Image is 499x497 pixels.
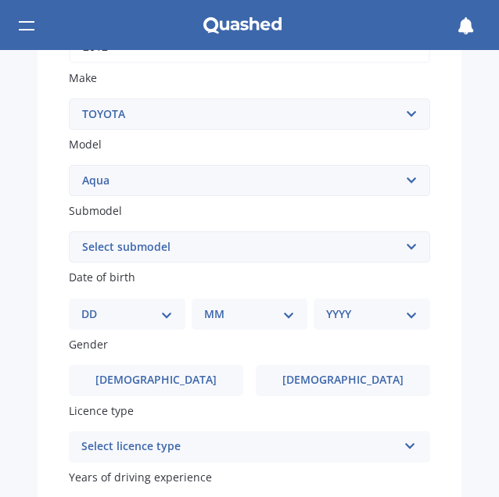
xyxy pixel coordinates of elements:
div: Select licence type [81,438,397,456]
span: [DEMOGRAPHIC_DATA] [95,374,217,387]
span: Model [69,137,102,152]
span: Licence type [69,403,134,418]
span: Years of driving experience [69,470,212,484]
span: Submodel [69,203,122,218]
span: [DEMOGRAPHIC_DATA] [282,374,404,387]
span: Make [69,70,97,85]
span: Date of birth [69,270,135,285]
span: Gender [69,337,108,352]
